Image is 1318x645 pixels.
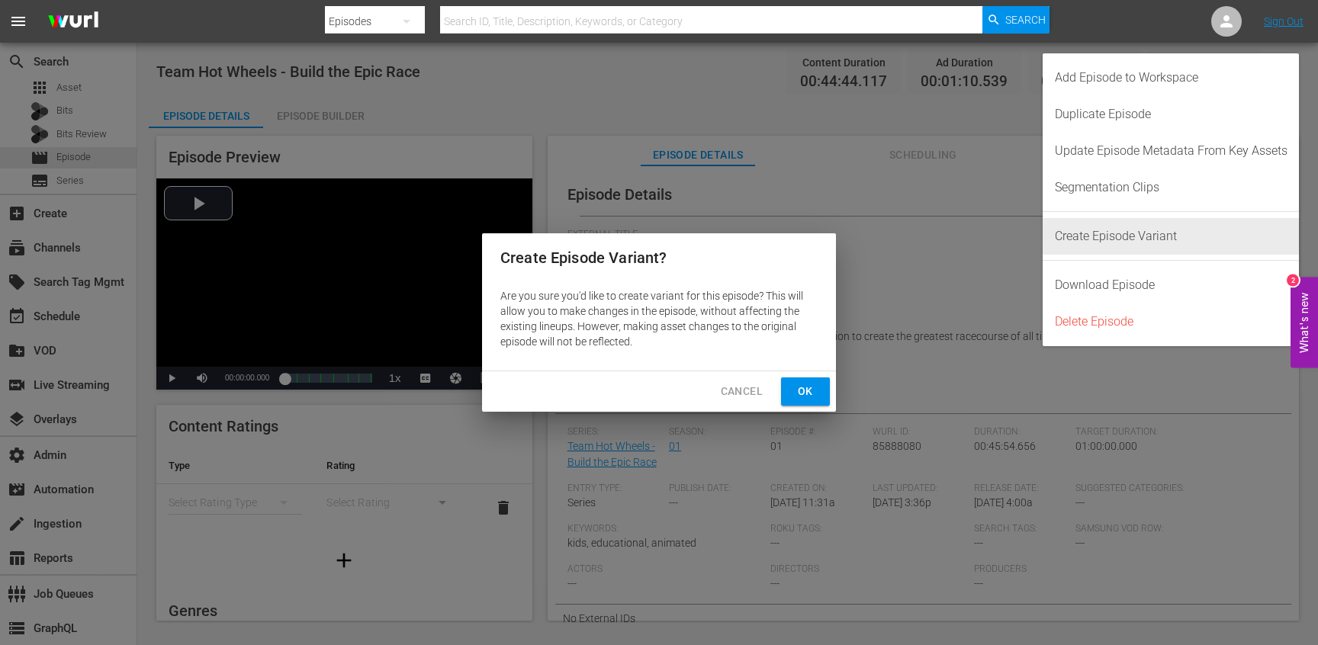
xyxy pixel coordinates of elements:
div: Create Episode Variant [1055,218,1287,255]
span: menu [9,12,27,30]
div: 2 [1287,274,1299,287]
a: Sign Out [1264,15,1304,27]
div: Duplicate Episode [1055,96,1287,133]
img: ans4CAIJ8jUAAAAAAAAAAAAAAAAAAAAAAAAgQb4GAAAAAAAAAAAAAAAAAAAAAAAAJMjXAAAAAAAAAAAAAAAAAAAAAAAAgAT5G... [37,4,110,40]
h2: Create Episode Variant? [500,245,818,270]
div: Update Episode Metadata From Key Assets [1055,133,1287,169]
button: Cancel [709,377,775,406]
div: Delete Episode [1055,303,1287,340]
span: Cancel [721,382,763,401]
div: Are you sure you'd like to create variant for this episode? This will allow you to make changes i... [482,282,836,355]
button: Ok [781,377,830,406]
span: Ok [793,382,818,401]
div: Segmentation Clips [1055,169,1287,206]
div: Download Episode [1055,267,1287,303]
button: Open Feedback Widget [1291,278,1318,368]
div: Add Episode to Workspace [1055,59,1287,96]
span: Search [1005,6,1046,34]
